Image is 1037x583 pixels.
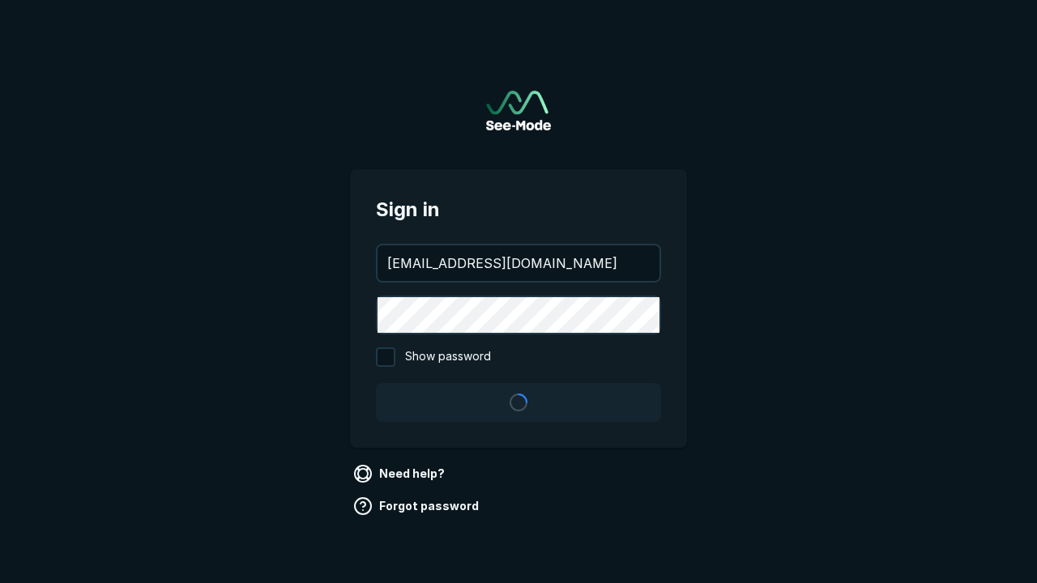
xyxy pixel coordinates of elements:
span: Sign in [376,195,661,224]
span: Show password [405,347,491,367]
img: See-Mode Logo [486,91,551,130]
a: Go to sign in [486,91,551,130]
a: Forgot password [350,493,485,519]
input: your@email.com [378,245,659,281]
a: Need help? [350,461,451,487]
